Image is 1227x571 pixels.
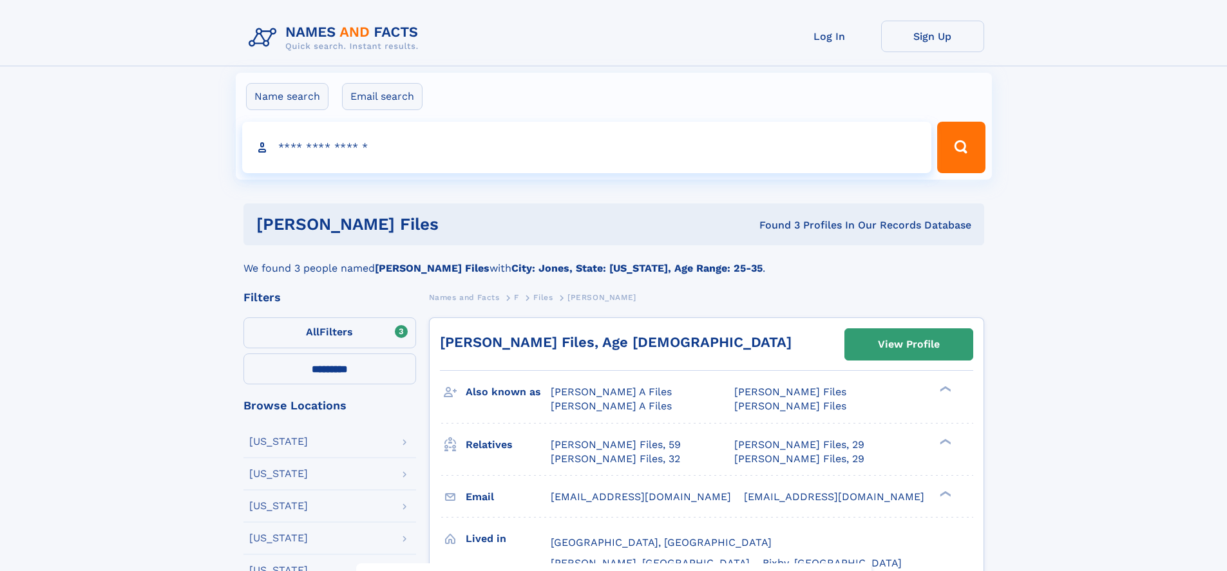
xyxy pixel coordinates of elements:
h3: Email [466,486,551,508]
b: [PERSON_NAME] Files [375,262,490,274]
label: Filters [243,317,416,348]
img: Logo Names and Facts [243,21,429,55]
a: View Profile [845,329,973,360]
div: Filters [243,292,416,303]
div: ❯ [937,385,952,393]
a: Names and Facts [429,289,500,305]
div: View Profile [878,330,940,359]
a: [PERSON_NAME] Files, 59 [551,438,681,452]
div: [US_STATE] [249,436,308,447]
span: Bixby, [GEOGRAPHIC_DATA] [763,557,902,569]
a: [PERSON_NAME] Files, Age [DEMOGRAPHIC_DATA] [440,334,792,350]
div: Browse Locations [243,400,416,411]
span: [PERSON_NAME] A Files [551,400,672,412]
div: Found 3 Profiles In Our Records Database [599,218,971,232]
h1: [PERSON_NAME] Files [256,216,599,232]
span: [PERSON_NAME] A Files [551,386,672,398]
a: Log In [778,21,881,52]
a: [PERSON_NAME] Files, 32 [551,452,680,466]
a: [PERSON_NAME] Files, 29 [734,452,864,466]
h3: Also known as [466,381,551,403]
b: City: Jones, State: [US_STATE], Age Range: 25-35 [511,262,763,274]
span: [PERSON_NAME] [567,293,636,302]
div: [US_STATE] [249,533,308,543]
label: Email search [342,83,423,110]
div: [US_STATE] [249,501,308,511]
span: [PERSON_NAME] Files [734,386,846,398]
a: [PERSON_NAME] Files, 29 [734,438,864,452]
div: ❯ [937,489,952,498]
h3: Lived in [466,528,551,550]
div: [US_STATE] [249,469,308,479]
span: F [514,293,519,302]
button: Search Button [937,122,985,173]
div: We found 3 people named with . [243,245,984,276]
span: [PERSON_NAME], [GEOGRAPHIC_DATA] [551,557,750,569]
label: Name search [246,83,328,110]
span: All [306,326,319,338]
span: Files [533,293,553,302]
h3: Relatives [466,434,551,456]
span: [EMAIL_ADDRESS][DOMAIN_NAME] [744,491,924,503]
a: Sign Up [881,21,984,52]
a: F [514,289,519,305]
input: search input [242,122,932,173]
span: [PERSON_NAME] Files [734,400,846,412]
a: Files [533,289,553,305]
span: [GEOGRAPHIC_DATA], [GEOGRAPHIC_DATA] [551,536,772,548]
span: [EMAIL_ADDRESS][DOMAIN_NAME] [551,491,731,503]
div: ❯ [937,437,952,445]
